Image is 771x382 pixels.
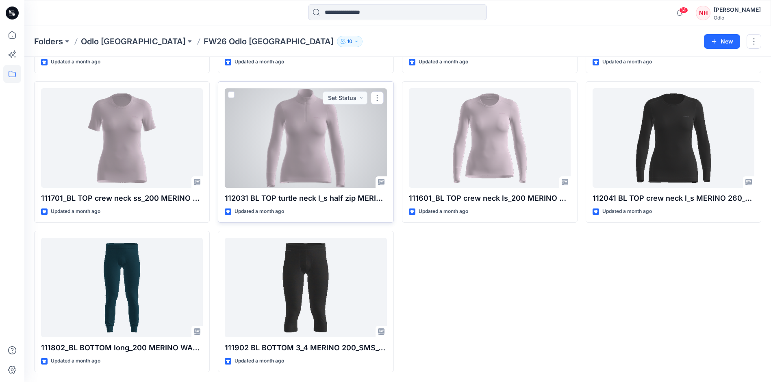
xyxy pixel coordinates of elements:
p: 111701_BL TOP crew neck ss_200 MERINO WARM_SMS_3D [41,193,203,204]
p: 112041 BL TOP crew neck l_s MERINO 260_SMS_3D [593,193,754,204]
div: [PERSON_NAME] [714,5,761,15]
button: New [704,34,740,49]
p: Updated a month ago [235,207,284,216]
a: Odlo [GEOGRAPHIC_DATA] [81,36,186,47]
p: Updated a month ago [51,357,100,365]
p: Updated a month ago [51,58,100,66]
button: 10 [337,36,363,47]
p: Updated a month ago [235,357,284,365]
a: 112041 BL TOP crew neck l_s MERINO 260_SMS_3D [593,88,754,188]
a: 111601_BL TOP crew neck ls_200 MERINO WARM_SMS_3D [409,88,571,188]
a: 111802_BL BOTTOM long_200 MERINO WARM_SMS_3D [41,238,203,337]
p: FW26 Odlo [GEOGRAPHIC_DATA] [204,36,334,47]
p: Updated a month ago [419,58,468,66]
p: 112031 BL TOP turtle neck l_s half zip MERINO 260_SMS_3D [225,193,387,204]
a: 112031 BL TOP turtle neck l_s half zip MERINO 260_SMS_3D [225,88,387,188]
span: 14 [679,7,688,13]
p: Updated a month ago [51,207,100,216]
p: 111601_BL TOP crew neck ls_200 MERINO WARM_SMS_3D [409,193,571,204]
p: 111902 BL BOTTOM 3_4 MERINO 200_SMS_3D [225,342,387,354]
p: Updated a month ago [602,58,652,66]
p: 10 [347,37,352,46]
div: Odlo [714,15,761,21]
p: Updated a month ago [235,58,284,66]
a: Folders [34,36,63,47]
div: NH [696,6,710,20]
p: Updated a month ago [602,207,652,216]
p: Updated a month ago [419,207,468,216]
p: 111802_BL BOTTOM long_200 MERINO WARM_SMS_3D [41,342,203,354]
a: 111902 BL BOTTOM 3_4 MERINO 200_SMS_3D [225,238,387,337]
a: 111701_BL TOP crew neck ss_200 MERINO WARM_SMS_3D [41,88,203,188]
